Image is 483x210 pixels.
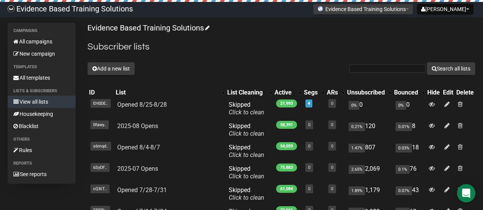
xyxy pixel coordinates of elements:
span: s6mqd.. [90,142,111,151]
span: 0% [396,101,406,110]
a: 0 [308,122,310,127]
h2: Subscriber lists [87,40,475,54]
td: 1,179 [346,183,393,205]
th: Hide: No sort applied, sorting is disabled [426,87,441,98]
th: List: No sort applied, activate to apply an ascending sort [114,87,226,98]
div: Unsubscribed [347,89,385,96]
div: List [116,89,218,96]
td: 18 [393,141,426,162]
span: 6SyDF.. [90,163,110,172]
span: Skipped [229,186,264,201]
a: Click to clean [229,173,264,180]
img: 6a635aadd5b086599a41eda90e0773ac [8,5,15,12]
span: 61,084 [276,185,297,193]
th: List Cleaning: No sort applied, activate to apply an ascending sort [226,87,273,98]
span: 1.89% [349,186,365,195]
button: Evidence Based Training Solutions [313,4,413,14]
span: 0.07% [396,186,412,195]
td: 807 [346,141,393,162]
div: ARs [327,89,338,96]
span: 58,391 [276,121,297,129]
span: 0fawy.. [90,120,109,129]
li: Templates [8,63,76,72]
span: Skipped [229,144,264,159]
span: 0% [349,101,359,110]
th: Delete: No sort applied, sorting is disabled [455,87,475,98]
a: Housekeeping [8,108,76,120]
a: See reports [8,168,76,180]
td: 120 [346,119,393,141]
td: 0 [346,98,393,119]
a: All templates [8,72,76,84]
th: ID: No sort applied, sorting is disabled [87,87,114,98]
div: ID [89,89,113,96]
span: cQXiT.. [90,184,110,193]
a: Click to clean [229,194,264,201]
a: 0 [308,144,310,149]
span: 2.65% [349,165,365,174]
a: 0 [331,186,333,191]
li: Lists & subscribers [8,87,76,96]
span: 54,059 [276,142,297,150]
th: Edit: No sort applied, sorting is disabled [441,87,455,98]
a: 0 [331,144,333,149]
span: 0.01% [396,122,412,131]
div: Bounced [394,89,418,96]
span: EH0DE.. [90,99,111,108]
a: View all lists [8,96,76,108]
a: 2025-08 Opens [117,122,158,130]
a: Click to clean [229,109,264,116]
span: 0.21% [349,122,365,131]
a: 2025-07 Opens [117,165,158,172]
div: Delete [456,89,474,96]
a: Rules [8,144,76,156]
div: Hide [427,89,440,96]
td: 43 [393,183,426,205]
a: 0 [331,101,333,106]
li: Campaigns [8,26,76,35]
a: 4 [308,101,310,106]
td: 8 [393,119,426,141]
a: Click to clean [229,130,264,137]
span: 75,883 [276,164,297,172]
span: 21,993 [276,99,297,107]
div: Segs [304,89,318,96]
th: ARs: No sort applied, activate to apply an ascending sort [325,87,346,98]
button: Add a new list [87,62,135,75]
th: Segs: No sort applied, activate to apply an ascending sort [302,87,325,98]
a: 0 [331,165,333,170]
span: 1.47% [349,144,365,152]
td: 0 [393,98,426,119]
span: Skipped [229,122,264,137]
div: Active [275,89,295,96]
div: List Cleaning [227,89,265,96]
th: Unsubscribed: No sort applied, activate to apply an ascending sort [346,87,393,98]
span: Skipped [229,165,264,180]
th: Bounced: No sort applied, activate to apply an ascending sort [393,87,426,98]
span: Skipped [229,101,264,116]
button: Search all lists [427,62,475,75]
img: favicons [317,6,323,12]
button: [PERSON_NAME] [417,4,473,14]
th: Active: No sort applied, activate to apply an ascending sort [273,87,302,98]
a: 0 [308,165,310,170]
td: 76 [393,162,426,183]
div: Open Intercom Messenger [457,184,475,202]
a: Blacklist [8,120,76,132]
a: Opened 7/28-7/31 [117,186,167,194]
span: 0.03% [396,144,412,152]
li: Reports [8,159,76,168]
li: Others [8,135,76,144]
a: 0 [308,186,310,191]
span: 0.1% [396,165,410,174]
td: 2,069 [346,162,393,183]
a: Opened 8/25-8/28 [117,101,167,108]
a: New campaign [8,48,76,60]
a: 0 [331,122,333,127]
a: Click to clean [229,151,264,159]
div: Edit [443,89,453,96]
a: Evidence Based Training Solutions [87,23,208,32]
a: Opened 8/4-8/7 [117,144,160,151]
a: All campaigns [8,35,76,48]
